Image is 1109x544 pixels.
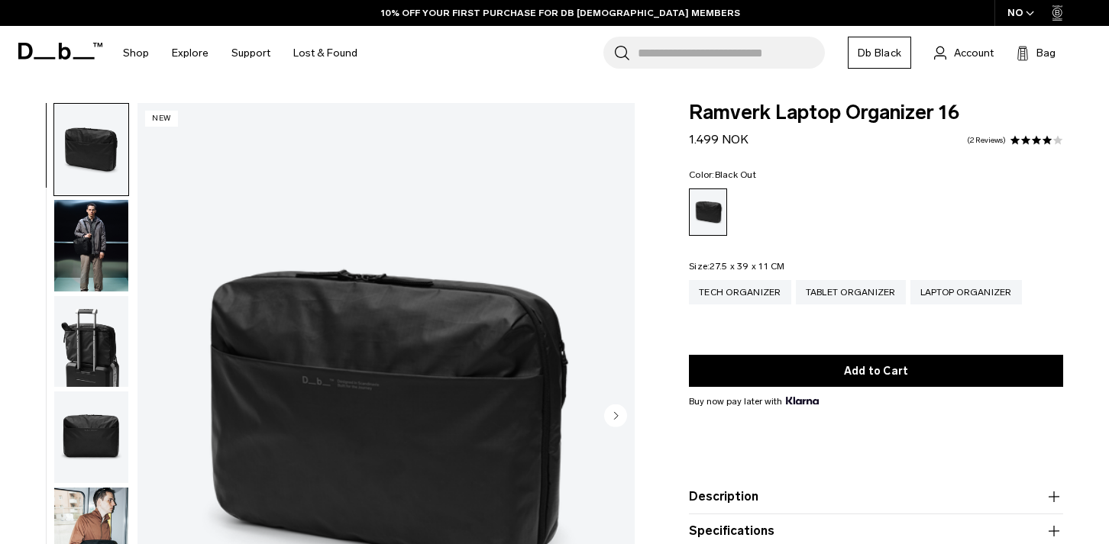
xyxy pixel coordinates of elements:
[53,199,129,292] button: Ramverk Laptop Organizer 16" Black Out
[293,26,357,80] a: Lost & Found
[689,488,1063,506] button: Description
[689,188,727,236] a: Black Out
[53,295,129,388] button: Ramverk Laptop Organizer 16" Black Out
[604,404,627,430] button: Next slide
[910,280,1022,304] a: Laptop Organizer
[796,280,906,304] a: Tablet Organizer
[689,170,756,179] legend: Color:
[689,132,748,146] span: 1.499 NOK
[54,391,128,483] img: Ramverk Laptop Organizer 16" Black Out
[934,43,994,62] a: Account
[1036,45,1056,61] span: Bag
[954,45,994,61] span: Account
[54,296,128,388] img: Ramverk Laptop Organizer 16" Black Out
[231,26,270,80] a: Support
[54,104,128,195] img: Ramverk Laptop Organizer 16" Black Out
[172,26,209,80] a: Explore
[53,103,129,196] button: Ramverk Laptop Organizer 16" Black Out
[53,391,129,484] button: Ramverk Laptop Organizer 16" Black Out
[786,397,819,404] img: {"height" => 20, "alt" => "Klarna"}
[145,111,178,127] p: New
[710,261,784,272] span: 27.5 x 39 x 11 CM
[715,169,756,180] span: Black Out
[689,280,791,304] a: Tech Organizer
[112,26,369,80] nav: Main Navigation
[689,394,819,408] span: Buy now pay later with
[689,262,785,271] legend: Size:
[689,355,1063,387] button: Add to Cart
[689,103,1063,123] span: Ramverk Laptop Organizer 16
[848,37,911,69] a: Db Black
[54,200,128,291] img: Ramverk Laptop Organizer 16" Black Out
[689,522,1063,540] button: Specifications
[967,137,1006,144] a: 2 reviews
[381,6,740,20] a: 10% OFF YOUR FIRST PURCHASE FOR DB [DEMOGRAPHIC_DATA] MEMBERS
[123,26,149,80] a: Shop
[1017,43,1056,62] button: Bag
